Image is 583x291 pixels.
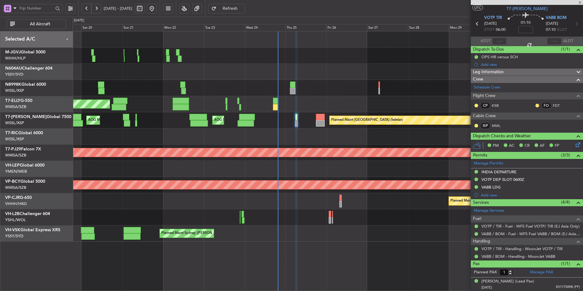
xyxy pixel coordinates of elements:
[480,102,490,109] div: CP
[473,76,483,83] span: Crew
[5,153,26,158] a: WMSA/SZB
[474,269,497,275] label: Planned PAX
[553,103,567,108] a: FDT
[561,260,570,267] span: (1/1)
[474,208,504,214] a: Manage Services
[5,82,21,87] span: N8998K
[481,169,517,174] div: INDIA DEPARTURE
[557,27,567,33] span: ELDT
[473,46,504,53] span: Dispatch To-Dos
[5,131,43,135] a: T7-RICGlobal 6000
[524,143,530,149] span: CR
[481,246,563,251] a: VOTP / TIR - Handling - MoonJet VOTP / TIR
[484,15,502,21] span: VOTP TIR
[5,233,23,239] a: YSSY/SYD
[472,5,483,10] button: UTC
[5,120,24,126] a: WSSL/XSP
[481,185,501,190] div: VABB LDG
[481,254,555,259] a: VABB / BOM - Handling - MoonJet VABB
[5,228,60,232] a: VH-VSKGlobal Express XRS
[481,38,491,44] span: ATOT
[5,99,20,103] span: T7-ELLY
[5,131,18,135] span: T7-RIC
[473,113,496,120] span: Cabin Crew
[481,224,580,229] a: VOTP / TIR - Fuel - WFS Fuel VOTP/ TIR (EJ Asia Only)
[74,18,84,23] div: [DATE]
[473,215,481,222] span: Fuel
[530,269,553,275] a: Manage PAX
[546,27,556,33] span: 07:10
[481,192,580,198] div: Add new
[561,46,570,52] span: (1/1)
[5,212,50,216] a: VH-L2BChallenger 604
[104,6,132,11] span: [DATE] - [DATE]
[88,116,155,125] div: AOG Maint [GEOGRAPHIC_DATA] (Seletar)
[163,24,204,31] div: Mon 22
[161,229,232,238] div: Planned Maint Sydney ([PERSON_NAME] Intl)
[5,115,47,119] span: T7-[PERSON_NAME]
[5,169,27,174] a: YMEN/MEB
[218,6,243,11] span: Refresh
[204,24,245,31] div: Tue 23
[285,24,326,31] div: Thu 25
[473,260,480,268] span: Pax
[5,163,45,167] a: VH-LEPGlobal 6000
[19,4,53,13] input: Trip Number
[245,24,286,31] div: Wed 24
[5,99,32,103] a: T7-ELLYG-550
[474,84,500,91] a: Schedule Crew
[16,22,64,26] span: All Aircraft
[5,66,22,70] span: N604AU
[473,152,487,159] span: Permits
[473,199,489,206] span: Services
[493,143,499,149] span: PM
[473,92,495,99] span: Flight Crew
[5,179,20,184] span: VP-BCY
[481,54,518,59] div: OPS HR versus SCH
[561,152,570,158] span: (3/3)
[326,24,367,31] div: Fri 26
[492,103,506,108] a: KSB
[5,88,24,93] a: WSSL/XSP
[5,228,20,232] span: VH-VSK
[5,196,20,200] span: VP-CJR
[474,160,503,167] a: Manage Permits
[481,177,524,182] div: VOTP DEP SLOT 0600Z
[5,212,20,216] span: VH-L2B
[563,38,573,44] span: ALDT
[450,196,552,206] div: Planned Maint [GEOGRAPHIC_DATA] ([GEOGRAPHIC_DATA] Intl)
[556,285,580,290] span: K5177589B (PP)
[5,50,45,54] a: M-JGVJGlobal 5000
[480,122,490,129] div: ISP
[81,24,122,31] div: Sat 20
[122,24,163,31] div: Sun 21
[546,21,558,27] span: [DATE]
[5,201,27,207] a: VHHH/HKG
[408,24,449,31] div: Sun 28
[5,56,26,61] a: WIHH/HLP
[473,133,531,140] span: Dispatch Checks and Weather
[484,21,497,27] span: [DATE]
[5,104,26,110] a: WMSA/SZB
[546,15,567,21] span: VABB BOM
[481,231,580,236] a: VABB / BOM - Fuel - WFS Fuel VABB / BOM (EJ Asia Only)
[5,196,32,200] a: VP-CJRG-650
[473,69,504,76] span: Leg Information
[5,136,24,142] a: WSSL/XSP
[540,143,545,149] span: AF
[506,5,548,12] span: T7-[PERSON_NAME]
[208,4,245,13] button: Refresh
[5,147,41,151] a: T7-PJ29Falcon 7X
[5,179,45,184] a: VP-BCYGlobal 5000
[5,82,46,87] a: N8998KGlobal 6000
[484,27,494,33] span: ETOT
[481,278,534,285] div: [PERSON_NAME] (Lead Pax)
[561,199,570,205] span: (4/4)
[449,24,490,31] div: Mon 29
[214,116,282,125] div: AOG Maint London ([GEOGRAPHIC_DATA])
[481,285,492,290] span: [DATE]
[7,19,66,29] button: All Aircraft
[367,24,408,31] div: Sat 27
[5,66,52,70] a: N604AUChallenger 604
[5,163,20,167] span: VH-LEP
